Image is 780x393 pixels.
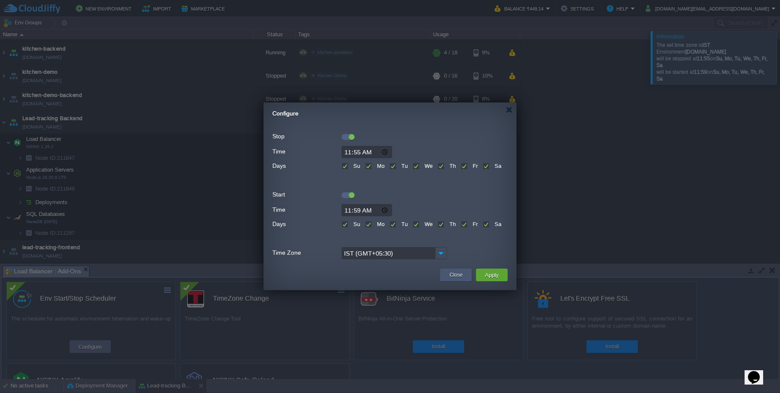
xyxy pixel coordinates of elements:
label: Su [351,163,360,169]
label: Tu [399,163,408,169]
label: Tu [399,221,408,227]
label: Stop [272,131,341,142]
label: Time [272,146,341,157]
iframe: chat widget [745,359,772,385]
button: Close [449,271,463,279]
label: Sa [492,221,501,227]
label: Days [272,160,341,172]
label: We [422,163,433,169]
label: Su [351,221,360,227]
button: Apply [482,270,501,280]
label: Start [272,189,341,200]
label: Sa [492,163,501,169]
span: Configure [272,110,299,117]
label: Th [447,221,456,227]
label: Th [447,163,456,169]
label: Fr [471,163,478,169]
label: Days [272,218,341,230]
label: Time Zone [272,247,341,258]
label: Time [272,204,341,215]
label: Mo [375,221,385,227]
label: We [422,221,433,227]
label: Fr [471,221,478,227]
label: Mo [375,163,385,169]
